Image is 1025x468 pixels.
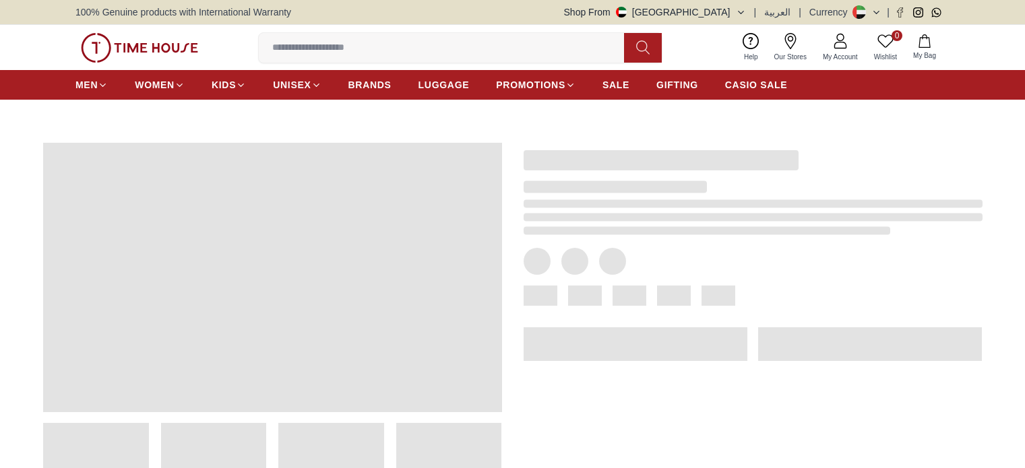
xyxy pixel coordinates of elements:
[212,78,236,92] span: KIDS
[754,5,757,19] span: |
[656,78,698,92] span: GIFTING
[913,7,923,18] a: Instagram
[212,73,246,97] a: KIDS
[602,73,629,97] a: SALE
[496,78,565,92] span: PROMOTIONS
[725,73,788,97] a: CASIO SALE
[135,78,175,92] span: WOMEN
[809,5,853,19] div: Currency
[496,73,576,97] a: PROMOTIONS
[736,30,766,65] a: Help
[418,78,470,92] span: LUGGAGE
[895,7,905,18] a: Facebook
[616,7,627,18] img: United Arab Emirates
[75,73,108,97] a: MEN
[564,5,746,19] button: Shop From[GEOGRAPHIC_DATA]
[905,32,944,63] button: My Bag
[769,52,812,62] span: Our Stores
[739,52,764,62] span: Help
[764,5,790,19] button: العربية
[656,73,698,97] a: GIFTING
[348,73,392,97] a: BRANDS
[602,78,629,92] span: SALE
[931,7,941,18] a: Whatsapp
[766,30,815,65] a: Our Stores
[75,5,291,19] span: 100% Genuine products with International Warranty
[892,30,902,41] span: 0
[725,78,788,92] span: CASIO SALE
[348,78,392,92] span: BRANDS
[81,33,198,63] img: ...
[866,30,905,65] a: 0Wishlist
[869,52,902,62] span: Wishlist
[887,5,890,19] span: |
[135,73,185,97] a: WOMEN
[817,52,863,62] span: My Account
[273,73,321,97] a: UNISEX
[75,78,98,92] span: MEN
[908,51,941,61] span: My Bag
[799,5,801,19] span: |
[273,78,311,92] span: UNISEX
[418,73,470,97] a: LUGGAGE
